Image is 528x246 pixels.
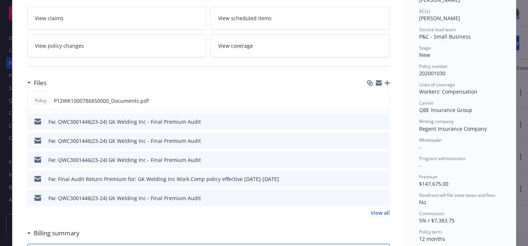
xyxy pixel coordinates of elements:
span: Commission [419,210,444,217]
button: download file [368,118,374,126]
span: Carrier [419,100,434,106]
button: download file [368,156,374,164]
span: Writing company [419,118,454,124]
a: View claims [27,7,206,30]
div: Files [27,78,47,88]
h3: Files [34,78,47,88]
span: Service lead team [419,26,456,33]
span: Wholesaler [419,137,442,143]
div: Fw: Final Audit Return Premium for: GK Welding Inc Work Comp policy effective [DATE]-[DATE] [48,175,279,183]
button: preview file [380,97,386,105]
span: No [419,199,426,206]
span: Stage [419,45,431,51]
span: QBE Insurance Group [419,106,472,113]
span: P&C - Small Business [419,33,471,40]
span: Policy number [419,63,448,69]
div: Fw: QWC3001446(23-24) GK Welding Inc - Final Premium Audit [48,194,201,202]
span: Program administrator [419,155,466,162]
span: View claims [35,14,63,22]
div: Workers' Compensation [419,88,501,95]
span: AC(s) [419,8,430,14]
span: Policy term [419,229,442,235]
span: New [419,51,430,58]
span: 202001030 [419,70,445,77]
span: 12 months [419,235,445,242]
button: download file [368,97,374,105]
span: P12WK1000786850000_Documents.pdf [54,97,149,105]
a: View coverage [210,34,390,57]
button: preview file [380,175,387,183]
span: - [419,162,421,169]
div: Fw: QWC3001446(23-24) GK Welding Inc - Final Premium Audit [48,156,201,164]
div: Fw: QWC3001446(23-24) GK Welding Inc - Final Premium Audit [48,118,201,126]
a: View scheduled items [210,7,390,30]
button: download file [368,137,374,145]
span: - [419,144,421,151]
button: download file [368,175,374,183]
span: [PERSON_NAME] [419,15,460,22]
div: Fw: QWC3001446(23-24) GK Welding Inc - Final Premium Audit [48,137,201,145]
span: Lines of coverage [419,82,455,88]
h3: Billing summary [34,228,80,238]
div: Billing summary [27,228,80,238]
span: Newfront will file state taxes and fees [419,192,495,198]
span: $147,675.00 [419,180,448,187]
button: preview file [380,194,387,202]
button: preview file [380,137,387,145]
span: View policy changes [35,42,84,50]
span: View coverage [218,42,253,50]
a: View all [371,209,390,217]
span: View scheduled items [218,14,272,22]
span: Premium [419,174,438,180]
button: download file [368,194,374,202]
span: Regent Insurance Company [419,125,487,132]
span: 5% / $7,383.75 [419,217,455,224]
button: preview file [380,118,387,126]
button: preview file [380,156,387,164]
a: View policy changes [27,34,206,57]
span: Policy [33,97,48,104]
